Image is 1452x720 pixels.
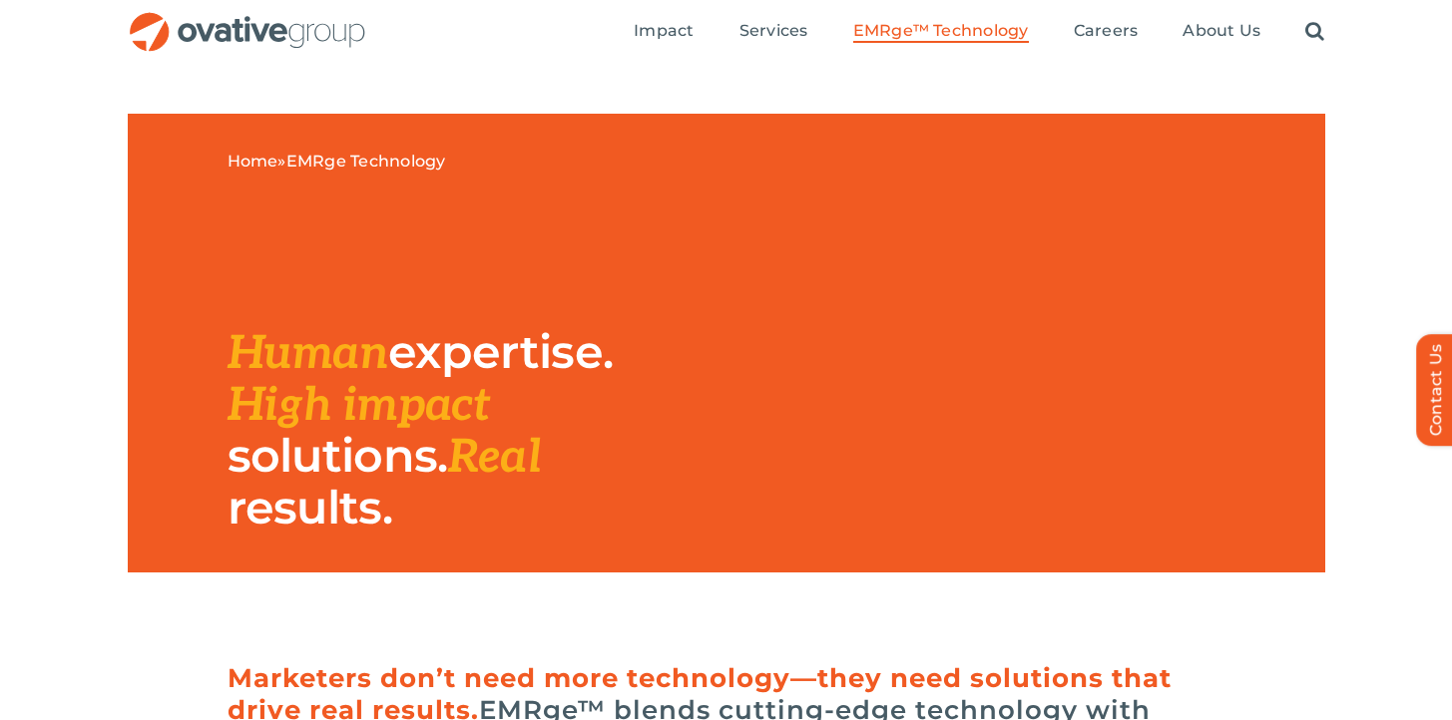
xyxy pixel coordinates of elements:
[739,21,808,41] span: Services
[228,152,446,172] span: »
[1074,21,1139,43] a: Careers
[853,21,1029,43] a: EMRge™ Technology
[128,10,367,29] a: OG_Full_horizontal_RGB
[448,430,541,486] span: Real
[1305,21,1324,43] a: Search
[1074,21,1139,41] span: Careers
[1265,513,1325,572] img: EMRge_HomePage_Elements_Arrow Box
[228,378,490,434] span: High impact
[634,21,694,41] span: Impact
[228,479,392,536] span: results.
[228,152,278,171] a: Home
[388,323,613,380] span: expertise.
[228,427,448,484] span: solutions.
[1183,21,1260,41] span: About Us
[228,191,427,277] img: EMRGE_RGB_wht
[634,21,694,43] a: Impact
[286,152,446,171] span: EMRge Technology
[228,326,389,382] span: Human
[853,21,1029,41] span: EMRge™ Technology
[1183,21,1260,43] a: About Us
[739,21,808,43] a: Services
[726,114,1325,413] img: EMRge Landing Page Header Image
